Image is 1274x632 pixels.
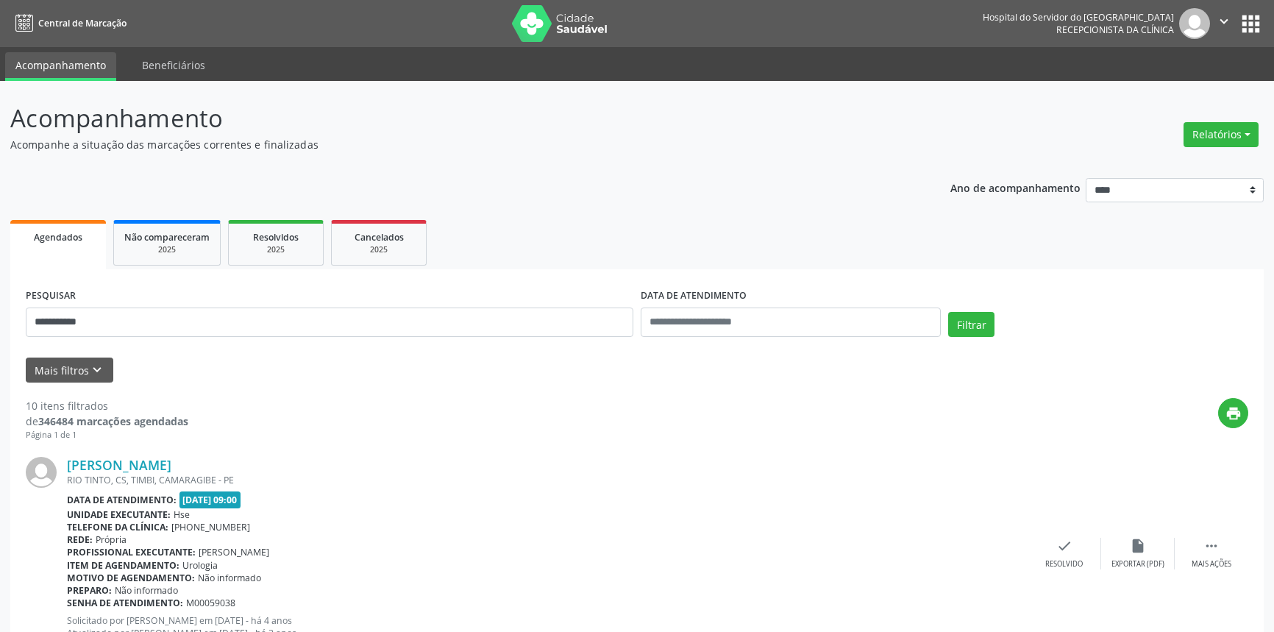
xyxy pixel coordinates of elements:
[89,362,105,378] i: keyboard_arrow_down
[1045,559,1083,569] div: Resolvido
[124,244,210,255] div: 2025
[1130,538,1146,554] i: insert_drive_file
[115,584,178,597] span: Não informado
[950,178,1081,196] p: Ano de acompanhamento
[1056,24,1174,36] span: Recepcionista da clínica
[1179,8,1210,39] img: img
[124,231,210,244] span: Não compareceram
[67,521,168,533] b: Telefone da clínica:
[96,533,127,546] span: Própria
[983,11,1174,24] div: Hospital do Servidor do [GEOGRAPHIC_DATA]
[67,572,195,584] b: Motivo de agendamento:
[26,398,188,413] div: 10 itens filtrados
[641,285,747,308] label: DATA DE ATENDIMENTO
[1218,398,1248,428] button: print
[38,17,127,29] span: Central de Marcação
[67,457,171,473] a: [PERSON_NAME]
[26,429,188,441] div: Página 1 de 1
[1216,13,1232,29] i: 
[1225,405,1242,422] i: print
[1111,559,1164,569] div: Exportar (PDF)
[239,244,313,255] div: 2025
[67,584,112,597] b: Preparo:
[34,231,82,244] span: Agendados
[26,413,188,429] div: de
[182,559,218,572] span: Urologia
[355,231,404,244] span: Cancelados
[67,597,183,609] b: Senha de atendimento:
[1238,11,1264,37] button: apps
[38,414,188,428] strong: 346484 marcações agendadas
[132,52,216,78] a: Beneficiários
[26,285,76,308] label: PESQUISAR
[5,52,116,81] a: Acompanhamento
[1210,8,1238,39] button: 
[67,494,177,506] b: Data de atendimento:
[1184,122,1259,147] button: Relatórios
[67,546,196,558] b: Profissional executante:
[1192,559,1231,569] div: Mais ações
[67,533,93,546] b: Rede:
[198,572,261,584] span: Não informado
[253,231,299,244] span: Resolvidos
[948,312,994,337] button: Filtrar
[67,474,1028,486] div: RIO TINTO, CS, TIMBI, CAMARAGIBE - PE
[174,508,190,521] span: Hse
[186,597,235,609] span: M00059038
[67,559,179,572] b: Item de agendamento:
[179,491,241,508] span: [DATE] 09:00
[26,358,113,383] button: Mais filtroskeyboard_arrow_down
[67,508,171,521] b: Unidade executante:
[26,457,57,488] img: img
[10,100,888,137] p: Acompanhamento
[1056,538,1072,554] i: check
[1203,538,1220,554] i: 
[10,11,127,35] a: Central de Marcação
[199,546,269,558] span: [PERSON_NAME]
[10,137,888,152] p: Acompanhe a situação das marcações correntes e finalizadas
[171,521,250,533] span: [PHONE_NUMBER]
[342,244,416,255] div: 2025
